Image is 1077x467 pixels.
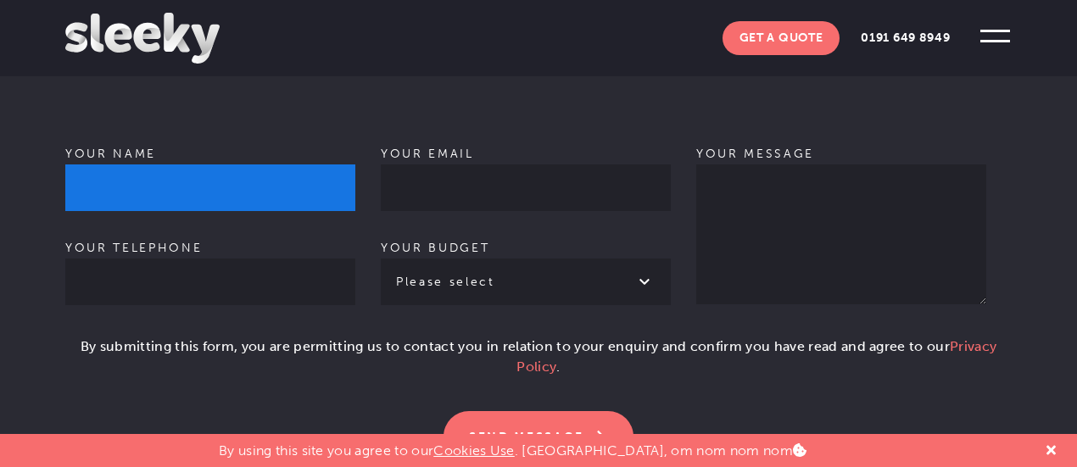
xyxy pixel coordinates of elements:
select: Your budget [381,259,671,305]
a: 0191 649 8949 [844,21,967,55]
a: Cookies Use [433,442,515,459]
textarea: Your message [696,164,986,304]
a: Get A Quote [723,21,840,55]
label: Your name [65,147,355,195]
input: Send Message [444,411,633,462]
label: Your telephone [65,241,355,289]
input: Your telephone [65,259,355,305]
p: By using this site you agree to our . [GEOGRAPHIC_DATA], om nom nom nom [219,434,806,459]
label: Your budget [381,241,671,289]
form: Contact form [65,35,1012,462]
label: Your email [381,147,671,195]
label: Your message [696,147,986,333]
input: Your name [65,164,355,211]
input: Your email [381,164,671,211]
a: Privacy Policy [516,338,996,375]
img: Sleeky Web Design Newcastle [65,13,220,64]
p: By submitting this form, you are permitting us to contact you in relation to your enquiry and con... [65,336,1012,391]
